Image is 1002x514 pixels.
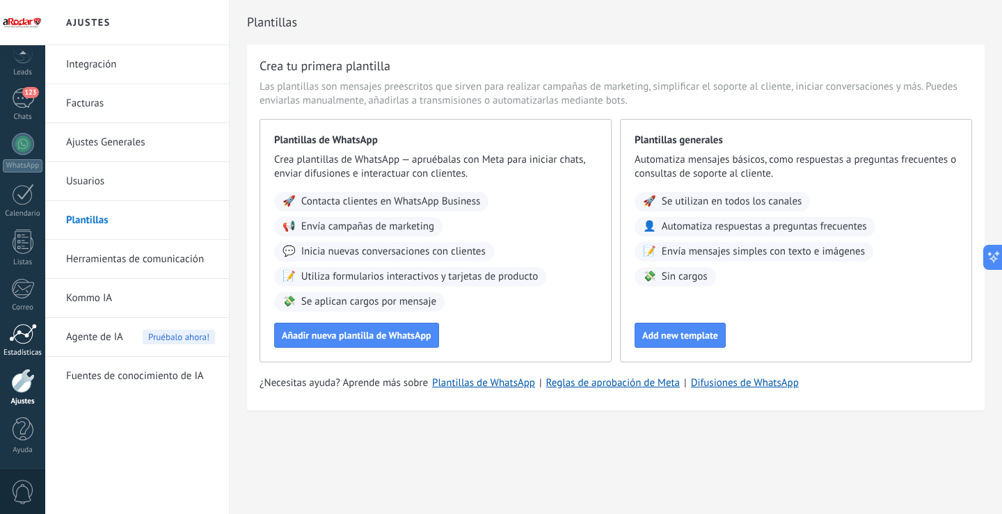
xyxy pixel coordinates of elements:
[283,270,296,284] span: 📝
[45,357,229,395] li: Fuentes de conocimiento de IA
[66,123,215,162] a: Ajustes Generales
[260,376,428,390] span: ¿Necesitas ayuda? Aprende más sobre
[3,258,43,267] div: Listas
[66,240,215,279] a: Herramientas de comunicación
[260,57,390,74] h3: Crea tu primera plantilla
[3,348,43,358] div: Estadísticas
[45,123,229,162] li: Ajustes Generales
[66,318,123,357] span: Agente de IA
[635,134,957,147] span: Plantillas generales
[643,245,656,259] span: 📝
[283,245,296,259] span: 💬
[45,162,229,201] li: Usuarios
[662,195,802,209] span: Se utilizan en todos los canales
[45,240,229,279] li: Herramientas de comunicación
[301,195,481,209] span: Contacta clientes en WhatsApp Business
[283,195,296,209] span: 🚀
[66,162,215,201] a: Usuarios
[643,220,656,234] span: 👤
[643,195,656,209] span: 🚀
[643,270,656,284] span: 💸
[45,318,229,357] li: Agente de IA
[143,330,215,344] span: Pruébalo ahora!
[45,201,229,240] li: Plantillas
[301,270,539,284] span: Utiliza formularios interactivos y tarjetas de producto
[3,397,43,406] div: Ajustes
[282,330,431,340] span: Añadir nueva plantilla de WhatsApp
[3,68,43,77] div: Leads
[642,330,718,340] span: Add new template
[247,8,985,36] h2: Plantillas
[66,318,215,357] a: Agente de IA Pruébalo ahora!
[662,220,867,234] span: Automatiza respuestas a preguntas frecuentes
[301,220,434,234] span: Envía campañas de marketing
[66,45,215,84] a: Integración
[301,245,486,259] span: Inicia nuevas conversaciones con clientes
[3,303,43,312] div: Correo
[45,279,229,318] li: Kommo IA
[22,87,38,98] span: 123
[274,323,439,348] button: Añadir nueva plantilla de WhatsApp
[66,84,215,123] a: Facturas
[3,446,43,455] div: Ayuda
[283,295,296,309] span: 💸
[635,323,726,348] button: Add new template
[3,159,42,172] div: WhatsApp
[274,134,597,147] span: Plantillas de WhatsApp
[546,376,681,389] a: Reglas de aprobación de Meta
[45,45,229,84] li: Integración
[260,80,972,108] span: Las plantillas son mensajes preescritos que sirven para realizar campañas de marketing, simplific...
[691,376,799,389] a: Difusiones de WhatsApp
[45,84,229,123] li: Facturas
[3,113,43,122] div: Chats
[66,279,215,318] a: Kommo IA
[283,220,296,234] span: 📢
[260,376,972,390] div: | |
[3,209,43,218] div: Calendario
[301,295,436,309] span: Se aplican cargos por mensaje
[274,153,597,181] span: Crea plantillas de WhatsApp — apruébalas con Meta para iniciar chats, enviar difusiones e interac...
[66,201,215,240] a: Plantillas
[662,245,865,259] span: Envía mensajes simples con texto e imágenes
[66,357,215,396] a: Fuentes de conocimiento de IA
[635,153,957,181] span: Automatiza mensajes básicos, como respuestas a preguntas frecuentes o consultas de soporte al cli...
[662,270,708,284] span: Sin cargos
[432,376,535,389] a: Plantillas de WhatsApp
